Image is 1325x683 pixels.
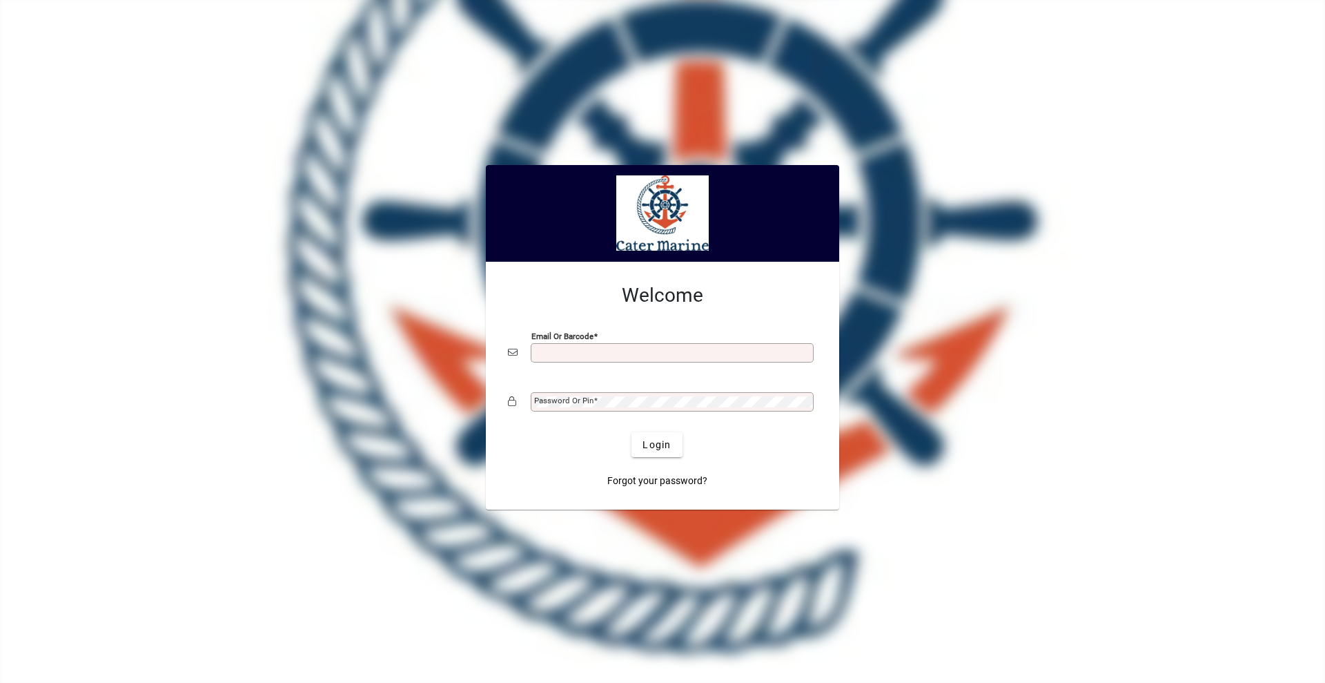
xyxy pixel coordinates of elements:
[508,284,817,307] h2: Welcome
[642,438,671,452] span: Login
[531,331,593,341] mat-label: Email or Barcode
[607,474,707,488] span: Forgot your password?
[534,396,593,405] mat-label: Password or Pin
[631,432,682,457] button: Login
[602,468,713,493] a: Forgot your password?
